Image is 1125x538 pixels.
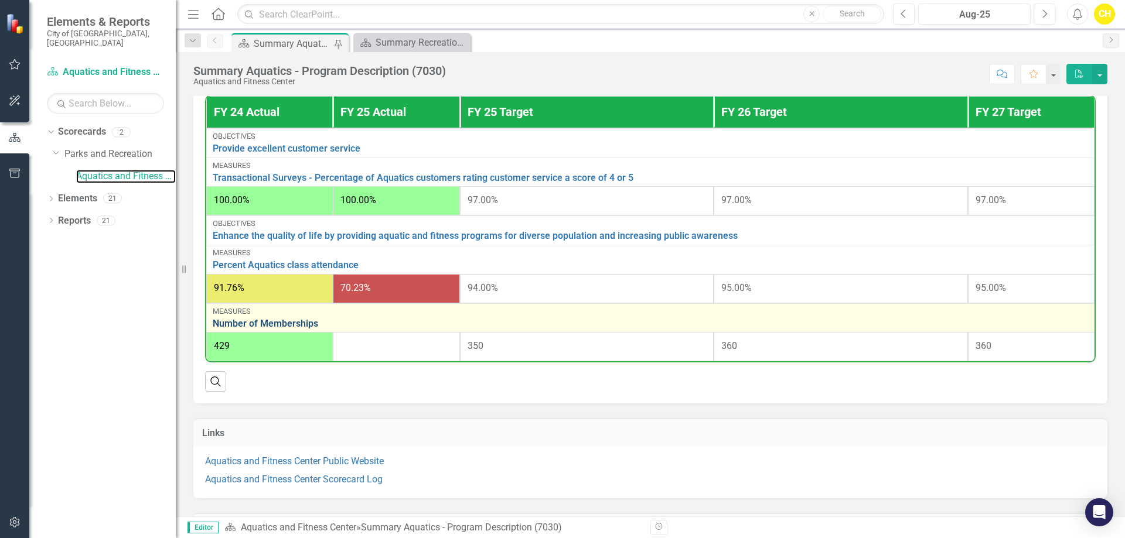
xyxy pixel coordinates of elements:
[103,194,122,204] div: 21
[356,35,468,50] a: Summary Recreation - Program Description (7010)
[193,64,446,77] div: Summary Aquatics - Program Description (7030)
[213,220,1088,228] div: Objectives
[721,194,752,205] span: 97.00%
[205,455,384,467] a: Aquatics and Fitness Center Public Website
[213,318,1088,329] a: Number of Memberships
[47,29,164,48] small: City of [GEOGRAPHIC_DATA], [GEOGRAPHIC_DATA]
[205,474,383,485] a: Aquatics and Fitness Center Scorecard Log
[206,215,1095,245] td: Double-Click to Edit Right Click for Context Menu
[468,282,498,293] span: 94.00%
[213,231,1088,241] a: Enhance the quality of life by providing aquatic and fitness programs for diverse population and ...
[361,522,562,533] div: Summary Aquatics - Program Description (7030)
[47,15,164,29] span: Elements & Reports
[213,132,1088,141] div: Objectives
[187,522,219,533] span: Editor
[213,307,1088,316] div: Measures
[213,162,1088,170] div: Measures
[5,12,27,35] img: ClearPoint Strategy
[193,77,446,86] div: Aquatics and Fitness Center
[237,4,884,25] input: Search ClearPoint...
[241,522,356,533] a: Aquatics and Fitness Center
[213,143,1088,154] a: Provide excellent customer service
[918,4,1031,25] button: Aug-25
[64,148,176,161] a: Parks and Recreation
[376,35,468,50] div: Summary Recreation - Program Description (7010)
[976,194,1006,205] span: 97.00%
[922,8,1027,22] div: Aug-25
[224,521,642,534] div: »
[254,36,331,51] div: Summary Aquatics - Program Description (7030)
[206,157,1095,187] td: Double-Click to Edit Right Click for Context Menu
[214,282,244,293] span: 91.76%
[202,428,1099,438] h3: Links
[468,340,483,351] span: 350
[976,282,1006,293] span: 95.00%
[213,173,1088,183] a: Transactional Surveys - Percentage of Aquatics customers rating customer service a score of 4 or 5
[214,194,250,205] span: 100.00%
[823,6,881,22] button: Search
[976,340,991,351] span: 360
[1085,498,1113,526] div: Open Intercom Messenger
[58,214,91,228] a: Reports
[468,194,498,205] span: 97.00%
[97,215,115,225] div: 21
[47,66,164,79] a: Aquatics and Fitness Center
[213,260,1088,270] a: Percent Aquatics class attendance
[76,170,176,183] a: Aquatics and Fitness Center
[213,249,1088,257] div: Measures
[214,340,230,351] span: 429
[47,93,164,114] input: Search Below...
[840,9,865,18] span: Search
[206,303,1095,333] td: Double-Click to Edit Right Click for Context Menu
[721,282,752,293] span: 95.00%
[1094,4,1115,25] button: CH
[340,282,371,293] span: 70.23%
[58,192,97,205] a: Elements
[340,194,376,205] span: 100.00%
[206,128,1095,157] td: Double-Click to Edit Right Click for Context Menu
[112,127,131,137] div: 2
[58,125,106,139] a: Scorecards
[721,340,737,351] span: 360
[206,245,1095,274] td: Double-Click to Edit Right Click for Context Menu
